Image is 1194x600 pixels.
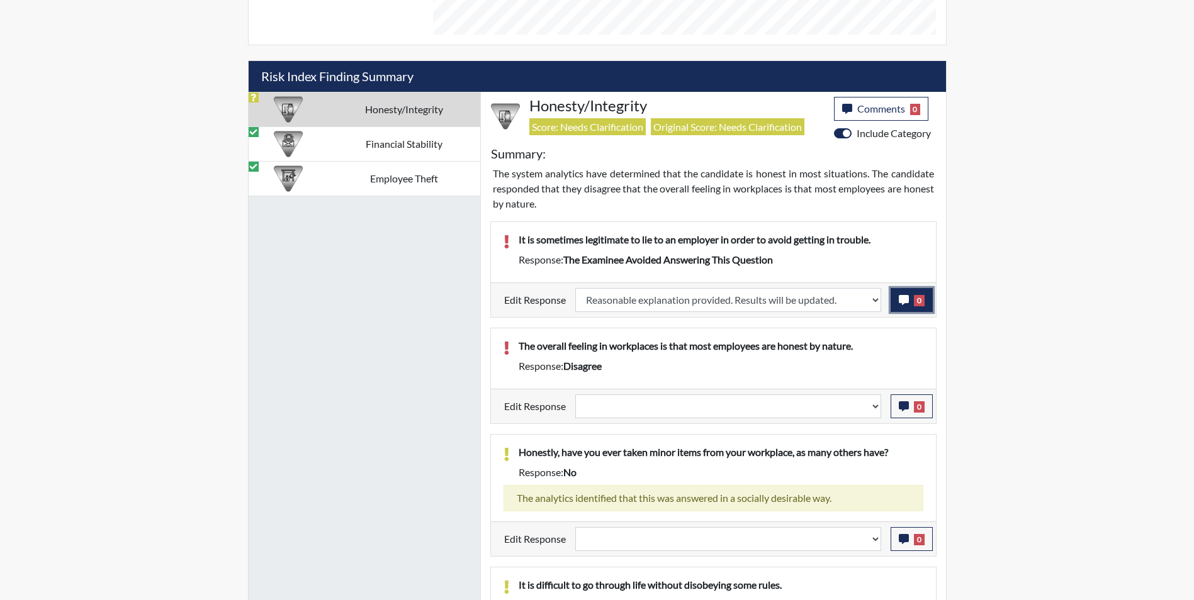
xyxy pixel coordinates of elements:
[914,534,925,545] span: 0
[493,166,934,211] p: The system analytics have determined that the candidate is honest in most situations. The candida...
[834,97,929,121] button: Comments0
[491,146,546,161] h5: Summary:
[504,288,566,312] label: Edit Response
[519,445,923,460] p: Honestly, have you ever taken minor items from your workplace, as many others have?
[509,252,933,267] div: Response:
[651,118,804,135] span: Original Score: Needs Clarification
[529,97,825,115] h4: Honesty/Integrity
[566,288,891,312] div: Update the test taker's response, the change might impact the score
[274,130,303,158] img: CATEGORY%20ICON-08.97d95025.png
[914,295,925,306] span: 0
[504,394,566,418] label: Edit Response
[891,527,933,551] button: 0
[509,465,933,480] div: Response:
[329,126,480,161] td: Financial Stability
[519,577,923,592] p: It is difficult to go through life without disobeying some rules.
[529,118,646,135] span: Score: Needs Clarification
[563,466,577,478] span: no
[566,394,891,418] div: Update the test taker's response, the change might impact the score
[274,164,303,193] img: CATEGORY%20ICON-07.58b65e52.png
[857,103,905,114] span: Comments
[519,338,923,353] p: The overall feeling in workplaces is that most employees are honest by nature.
[910,104,921,115] span: 0
[504,527,566,551] label: Edit Response
[563,253,773,265] span: The examinee avoided answering this question
[566,527,891,551] div: Update the test taker's response, the change might impact the score
[329,92,480,126] td: Honesty/Integrity
[274,95,303,124] img: CATEGORY%20ICON-11.a5f294f4.png
[891,394,933,418] button: 0
[329,161,480,196] td: Employee Theft
[563,360,602,372] span: disagree
[519,232,923,247] p: It is sometimes legitimate to lie to an employer in order to avoid getting in trouble.
[914,401,925,413] span: 0
[504,485,923,511] div: The analytics identified that this was answered in a socially desirable way.
[857,126,931,141] label: Include Category
[509,358,933,374] div: Response:
[891,288,933,312] button: 0
[249,61,946,92] h5: Risk Index Finding Summary
[491,102,520,131] img: CATEGORY%20ICON-11.a5f294f4.png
